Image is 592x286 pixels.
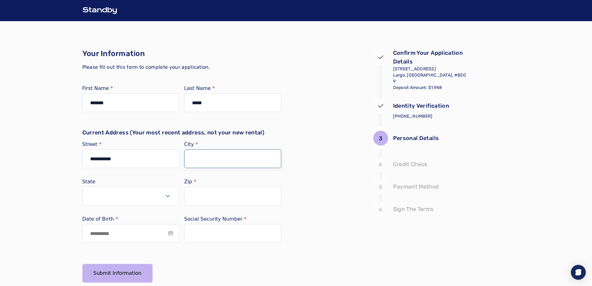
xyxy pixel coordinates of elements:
[82,187,179,205] button: Select open
[82,179,179,184] label: State
[393,101,449,110] p: Identity Verification
[379,183,382,191] p: 5
[393,205,434,213] p: Sign The Terms
[184,179,281,184] label: Zip
[82,49,145,58] span: Your Information
[82,128,264,137] p: Current Address (Your most recent address, not your new rental)
[379,160,382,169] p: 4
[82,142,179,147] label: Street
[168,231,173,236] div: input icon
[379,205,382,214] p: 6
[82,86,179,91] label: First Name
[82,64,210,70] span: Please fill out this form to complete your application.
[393,182,439,191] p: Payment Method
[379,134,382,143] p: 3
[571,265,586,280] div: Open Intercom Messenger
[393,66,468,97] p: [STREET_ADDRESS] Largo, [GEOGRAPHIC_DATA], #B209 Deposit Amount: $1,948 [DATE] - [DATE]
[82,264,153,283] button: Submit Information
[184,86,281,91] label: Last Name
[393,114,433,119] span: [PHONE_NUMBER]
[393,49,468,66] p: Confirm Your Application Details
[184,217,281,222] label: Social Security Number
[184,142,281,147] label: City
[82,217,179,222] label: Date of Birth
[393,134,439,143] p: Personal Details
[393,160,428,169] p: Credit Check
